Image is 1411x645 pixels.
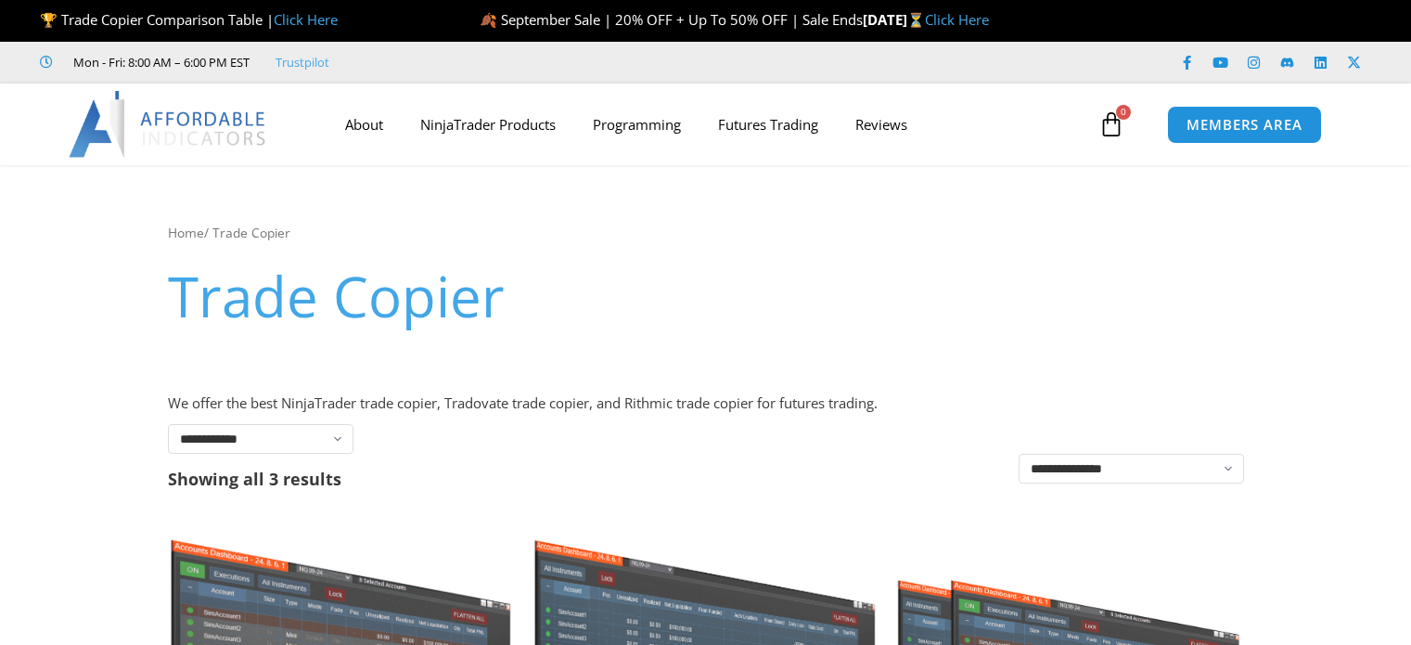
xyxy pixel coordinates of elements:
[1071,97,1152,151] a: 0
[1187,118,1302,132] span: MEMBERS AREA
[863,10,925,29] strong: [DATE]
[274,10,338,29] a: Click Here
[907,10,925,29] span: ⏳
[69,51,250,73] span: Mon - Fri: 8:00 AM – 6:00 PM EST
[168,224,204,241] a: Home
[574,103,699,146] a: Programming
[168,221,1244,245] nav: Breadcrumb
[327,103,402,146] a: About
[925,10,989,29] a: Click Here
[1167,106,1322,144] a: MEMBERS AREA
[699,103,837,146] a: Futures Trading
[327,103,1094,146] nav: Menu
[168,257,1244,335] h1: Trade Copier
[1116,105,1131,120] span: 0
[837,103,926,146] a: Reviews
[40,10,338,29] span: 🏆 Trade Copier Comparison Table |
[168,471,341,487] p: Showing all 3 results
[402,103,574,146] a: NinjaTrader Products
[168,391,1244,417] p: We offer the best NinjaTrader trade copier, Tradovate trade copier, and Rithmic trade copier for ...
[69,91,268,158] img: LogoAI | Affordable Indicators – NinjaTrader
[480,10,863,29] span: 🍂 September Sale | 20% OFF + Up To 50% OFF | Sale Ends
[1019,454,1244,484] select: Shop order
[276,51,329,73] a: Trustpilot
